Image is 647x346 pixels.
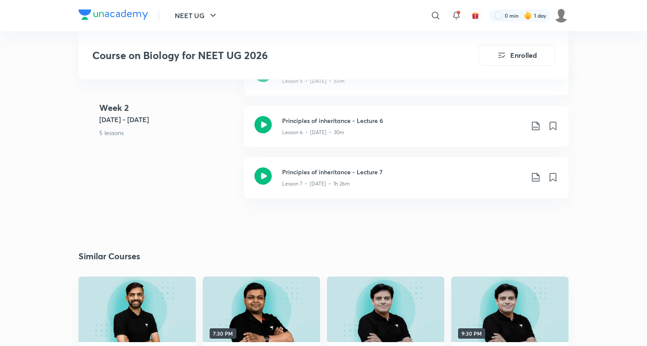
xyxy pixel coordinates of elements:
h3: Course on Biology for NEET UG 2026 [92,49,430,62]
a: Principles of inheritance - Lecture 6Lesson 6 • [DATE] • 30m [244,106,568,157]
button: NEET UG [170,7,223,24]
a: new-thumbnail [79,277,196,342]
h3: Principles of inheritance - Lecture 6 [282,116,524,125]
a: Principles of inheritance - Lecture 7Lesson 7 • [DATE] • 1h 26m [244,157,568,208]
h2: Similar Courses [79,250,140,263]
img: new-thumbnail [201,276,321,343]
p: Lesson 6 • [DATE] • 30m [282,129,344,136]
img: new-thumbnail [77,276,197,343]
span: 7:30 PM [210,328,236,339]
img: streak [524,11,532,20]
img: new-thumbnail [326,276,445,343]
h3: Principles of inheritance - Lecture 7 [282,167,524,176]
h5: [DATE] - [DATE] [99,114,237,125]
img: Company Logo [79,9,148,20]
a: new-thumbnail [327,277,444,342]
a: Principles of inheritance - Lecture 5Lesson 5 • [DATE] • 55m [244,54,568,106]
a: new-thumbnail7:30 PM [203,277,320,342]
a: new-thumbnail9:30 PM [451,277,568,342]
p: Lesson 5 • [DATE] • 55m [282,77,345,85]
a: Company Logo [79,9,148,22]
img: new-thumbnail [450,276,569,343]
button: avatar [468,9,482,22]
p: Lesson 7 • [DATE] • 1h 26m [282,180,350,188]
img: Siddharth Mitra [554,8,568,23]
button: Enrolled [479,45,555,66]
span: 9:30 PM [458,328,485,339]
p: 5 lessons [99,128,237,137]
h4: Week 2 [99,101,237,114]
img: avatar [471,12,479,19]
